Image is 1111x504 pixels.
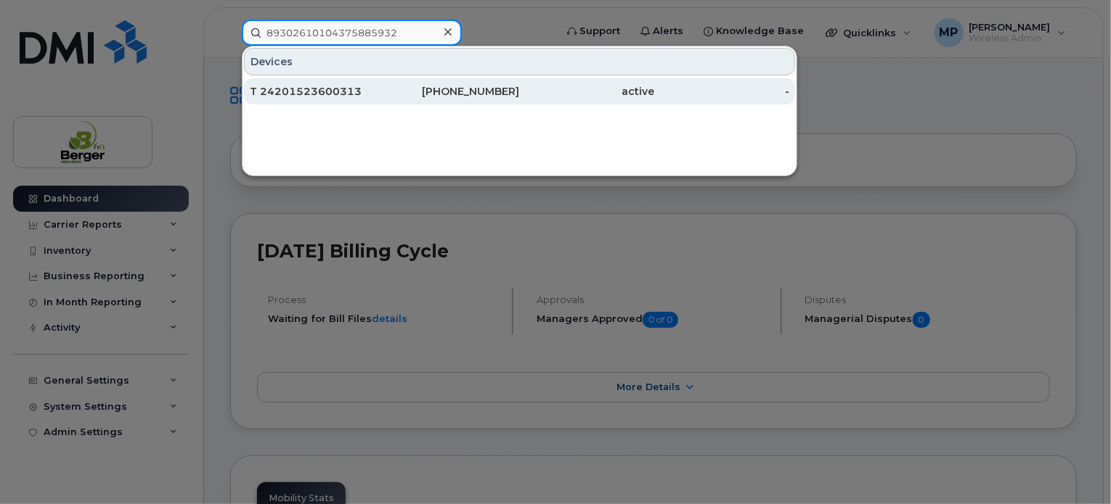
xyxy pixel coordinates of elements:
div: [PHONE_NUMBER] [385,84,520,99]
div: Devices [244,48,795,75]
div: active [520,84,655,99]
div: - [654,84,789,99]
div: T 24201523600313 [250,84,385,99]
a: T 24201523600313[PHONE_NUMBER]active- [244,78,795,104]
